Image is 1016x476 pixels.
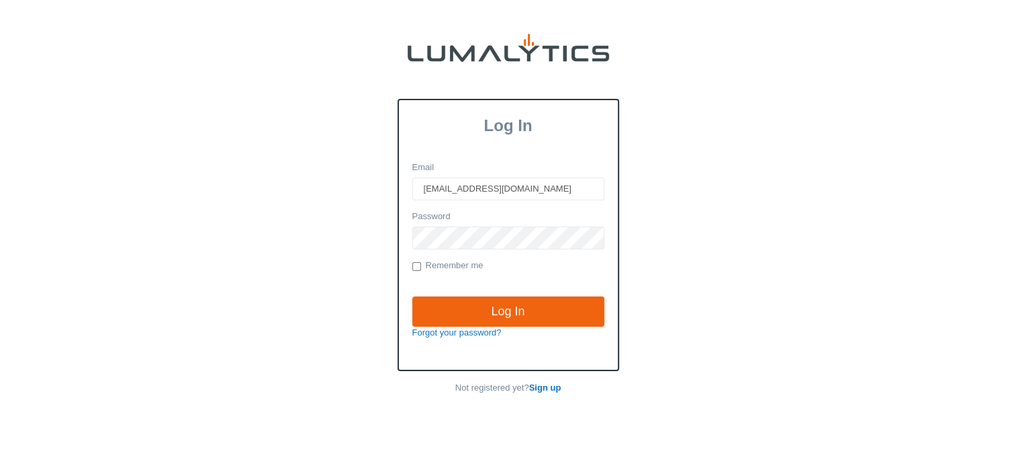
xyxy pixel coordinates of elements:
[412,260,483,273] label: Remember me
[529,383,561,393] a: Sign up
[412,327,502,338] a: Forgot your password?
[412,161,434,174] label: Email
[412,262,421,271] input: Remember me
[398,382,619,395] p: Not registered yet?
[412,177,604,200] input: Email
[408,34,609,62] img: lumalytics-black-e9b537c871f77d9ce8d3a6940f85695cd68c596e3f819dc492052d1098752254.png
[412,210,451,223] label: Password
[399,116,618,135] h3: Log In
[412,296,604,327] input: Log In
